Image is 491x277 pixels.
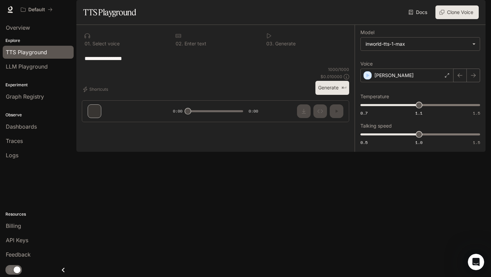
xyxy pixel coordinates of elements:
[315,81,349,95] button: Generate⌘⏎
[360,123,392,128] p: Talking speed
[407,5,430,19] a: Docs
[341,86,346,90] p: ⌘⏎
[360,61,373,66] p: Voice
[435,5,479,19] button: Clone Voice
[176,41,183,46] p: 0 2 .
[183,41,206,46] p: Enter text
[18,3,56,16] button: All workspaces
[83,5,136,19] h1: TTS Playground
[91,41,120,46] p: Select voice
[274,41,296,46] p: Generate
[360,110,368,116] span: 0.7
[266,41,274,46] p: 0 3 .
[328,67,349,72] p: 1000 / 1000
[360,30,374,35] p: Model
[473,110,480,116] span: 1.5
[321,74,342,79] p: $ 0.010000
[360,94,389,99] p: Temperature
[82,84,111,95] button: Shortcuts
[415,140,422,145] span: 1.0
[468,254,484,270] iframe: Intercom live chat
[28,7,45,13] p: Default
[415,110,422,116] span: 1.1
[366,41,469,47] div: inworld-tts-1-max
[85,41,91,46] p: 0 1 .
[360,140,368,145] span: 0.5
[361,38,480,50] div: inworld-tts-1-max
[473,140,480,145] span: 1.5
[374,72,414,79] p: [PERSON_NAME]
